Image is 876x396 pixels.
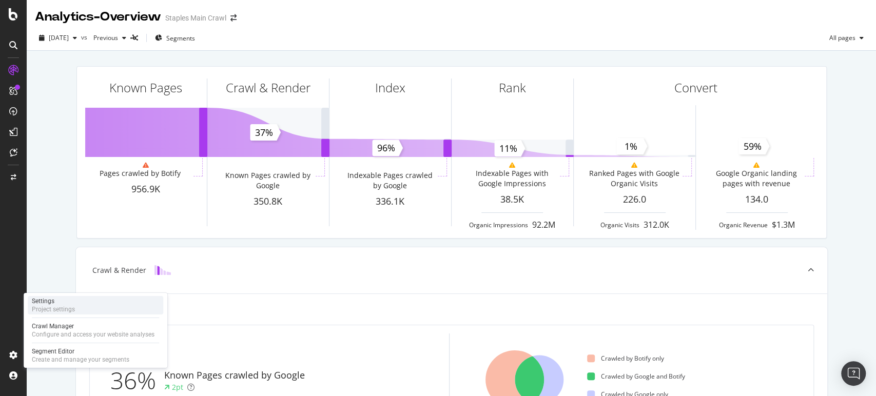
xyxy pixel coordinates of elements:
span: All pages [825,33,855,42]
div: Settings [32,297,75,305]
div: Segment Editor [32,347,129,355]
div: Indexable Pages with Google Impressions [466,168,558,189]
div: 2pt [172,382,183,392]
button: Segments [151,30,199,46]
div: Create and manage your segments [32,355,129,364]
div: Rank [499,79,526,96]
div: Crawl Manager [32,322,154,330]
div: 92.2M [532,219,555,231]
div: 350.8K [207,195,329,208]
a: Segment EditorCreate and manage your segments [28,346,163,365]
div: Crawled by Botify only [587,354,664,363]
div: Staples Main Crawl [165,13,226,23]
div: Known Pages [109,79,182,96]
div: Indexable Pages crawled by Google [344,170,436,191]
div: Configure and access your website analyses [32,330,154,339]
div: Known Pages crawled by Google [164,369,305,382]
span: Previous [89,33,118,42]
div: Known Pages crawled by Google [222,170,314,191]
button: Previous [89,30,130,46]
div: 956.9K [85,183,207,196]
a: SettingsProject settings [28,296,163,314]
div: Open Intercom Messenger [841,361,866,386]
div: Crawl & Render [226,79,310,96]
div: Project settings [32,305,75,313]
span: Segments [166,34,195,43]
div: 38.5K [452,193,573,206]
button: All pages [825,30,868,46]
div: 336.1K [329,195,451,208]
div: Crawl & Render [92,265,146,275]
a: Crawl ManagerConfigure and access your website analyses [28,321,163,340]
span: vs [81,33,89,42]
img: block-icon [154,265,171,275]
div: Pages crawled by Botify [100,168,181,179]
div: Crawled by Google and Botify [587,372,685,381]
span: 2025 Oct. 10th [49,33,69,42]
div: Analytics - Overview [35,8,161,26]
button: [DATE] [35,30,81,46]
div: Organic Impressions [469,221,528,229]
div: Index [375,79,405,96]
div: arrow-right-arrow-left [230,14,237,22]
